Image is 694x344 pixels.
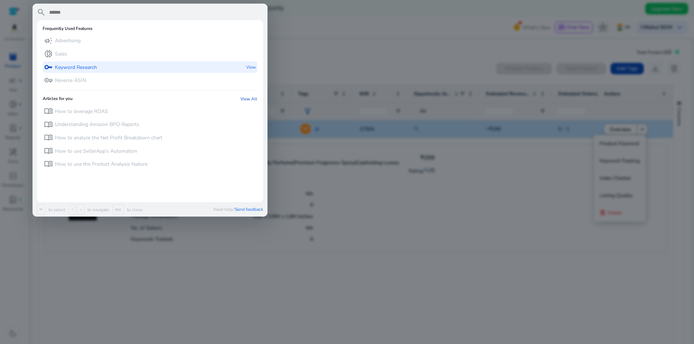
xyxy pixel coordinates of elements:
[43,96,73,102] h6: Articles for you
[44,76,53,84] span: vpn_key
[43,26,93,31] h6: Frequently Used Features
[44,63,53,71] span: key
[55,64,97,71] p: Keyword Research
[112,204,124,215] span: esc
[240,96,257,102] a: View All
[44,107,53,116] span: menu_book
[44,147,53,155] span: menu_book
[235,206,263,212] span: Send feedback
[44,120,53,129] span: menu_book
[55,37,81,44] p: Advertising
[86,207,109,213] p: to navigate
[55,51,67,58] p: Sales
[44,49,53,58] span: donut_small
[246,61,256,73] p: View
[37,204,46,215] span: ↵
[55,134,162,141] p: How to analyze the Net Profit Breakdown chart
[47,207,65,213] p: to select
[44,133,53,142] span: menu_book
[44,36,53,45] span: campaign
[125,207,142,213] p: to close
[55,77,86,84] p: Reverse ASIN
[55,161,147,168] p: How to use the Product Analysis feature
[213,206,263,212] p: Need help?
[55,121,139,128] p: Understanding Amazon BPO Reports
[44,160,53,168] span: menu_book
[55,148,137,155] p: How to use SellerApp’s Automation
[55,108,108,115] p: How to leverage ROAS
[37,8,46,17] span: search
[77,204,85,215] span: ↓
[69,204,76,215] span: ↑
